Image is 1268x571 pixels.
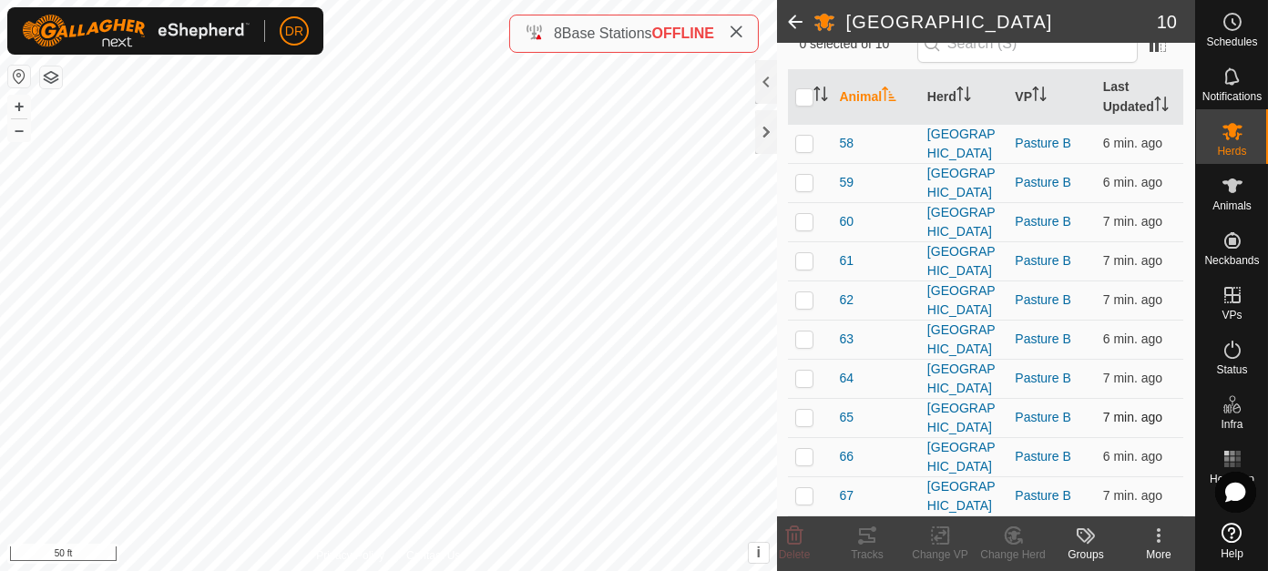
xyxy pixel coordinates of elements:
button: – [8,119,30,141]
span: Infra [1221,419,1242,430]
span: Aug 15, 2025, 2:13 PM [1103,253,1162,268]
a: Pasture B [1015,292,1070,307]
span: Neckbands [1204,255,1259,266]
h2: [GEOGRAPHIC_DATA] [846,11,1157,33]
a: Pasture B [1015,214,1070,229]
a: Help [1196,515,1268,566]
a: Pasture B [1015,331,1070,346]
th: Last Updated [1096,70,1183,125]
span: Status [1216,364,1247,375]
button: i [749,543,769,563]
div: Tracks [831,546,904,563]
span: Aug 15, 2025, 2:14 PM [1103,331,1162,346]
div: [GEOGRAPHIC_DATA] [927,321,1000,359]
span: 0 selected of 10 [799,35,916,54]
span: Delete [779,548,811,561]
p-sorticon: Activate to sort [813,89,828,104]
span: 62 [839,291,854,310]
a: Pasture B [1015,253,1070,268]
span: Base Stations [562,25,652,41]
div: [GEOGRAPHIC_DATA] [927,399,1000,437]
span: 10 [1157,8,1177,36]
span: Aug 15, 2025, 2:13 PM [1103,136,1162,150]
button: Map Layers [40,66,62,88]
span: Notifications [1202,91,1262,102]
div: More [1122,546,1195,563]
a: Contact Us [406,547,460,564]
span: Aug 15, 2025, 2:13 PM [1103,488,1162,503]
span: Aug 15, 2025, 2:13 PM [1103,175,1162,189]
span: Animals [1212,200,1252,211]
th: Animal [832,70,919,125]
div: [GEOGRAPHIC_DATA] [927,477,1000,515]
span: 58 [839,134,854,153]
a: Pasture B [1015,371,1070,385]
span: 61 [839,251,854,270]
div: [GEOGRAPHIC_DATA] [927,281,1000,320]
span: 67 [839,486,854,505]
span: Herds [1217,146,1246,157]
a: Pasture B [1015,136,1070,150]
div: Change Herd [977,546,1049,563]
span: Schedules [1206,36,1257,47]
input: Search (S) [917,25,1138,63]
div: [GEOGRAPHIC_DATA] [927,438,1000,476]
a: Pasture B [1015,410,1070,424]
th: VP [1007,70,1095,125]
span: Heatmap [1210,474,1254,484]
img: Gallagher Logo [22,15,250,47]
th: Herd [920,70,1007,125]
span: i [756,545,760,560]
span: Aug 15, 2025, 2:13 PM [1103,371,1162,385]
span: 66 [839,447,854,466]
span: Aug 15, 2025, 2:13 PM [1103,292,1162,307]
div: [GEOGRAPHIC_DATA] [927,164,1000,202]
div: Change VP [904,546,977,563]
span: DR [285,22,303,41]
a: Privacy Policy [316,547,384,564]
div: [GEOGRAPHIC_DATA] [927,242,1000,280]
span: 8 [554,25,562,41]
span: 59 [839,173,854,192]
a: Pasture B [1015,488,1070,503]
button: Reset Map [8,66,30,87]
button: + [8,96,30,117]
span: 65 [839,408,854,427]
p-sorticon: Activate to sort [1154,99,1169,114]
a: Pasture B [1015,175,1070,189]
span: 60 [839,212,854,231]
span: 64 [839,369,854,388]
div: [GEOGRAPHIC_DATA] [927,203,1000,241]
span: Aug 15, 2025, 2:14 PM [1103,449,1162,464]
p-sorticon: Activate to sort [882,89,896,104]
div: [GEOGRAPHIC_DATA] [927,360,1000,398]
a: Pasture B [1015,449,1070,464]
div: Groups [1049,546,1122,563]
span: Help [1221,548,1243,559]
span: OFFLINE [652,25,714,41]
p-sorticon: Activate to sort [1032,89,1047,104]
div: [GEOGRAPHIC_DATA] [927,125,1000,163]
span: VPs [1222,310,1242,321]
span: Aug 15, 2025, 2:13 PM [1103,214,1162,229]
span: Aug 15, 2025, 2:13 PM [1103,410,1162,424]
p-sorticon: Activate to sort [956,89,971,104]
span: 63 [839,330,854,349]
